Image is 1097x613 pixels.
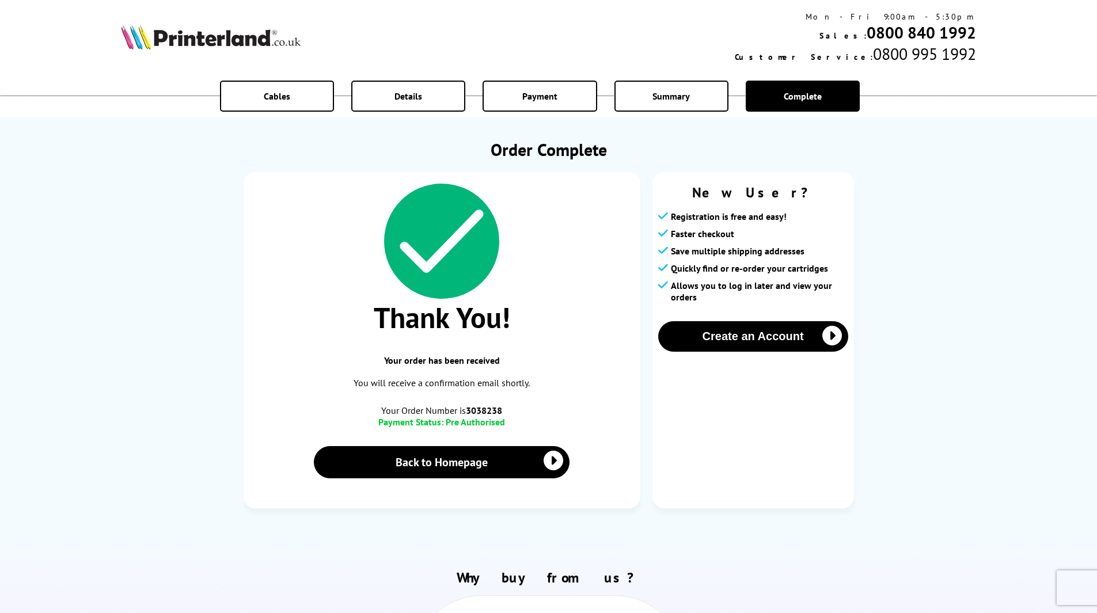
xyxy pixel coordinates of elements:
div: Mon - Fri 9:00am - 5:30pm [735,12,976,22]
span: 0800 995 1992 [873,43,976,64]
h2: Why buy from us? [121,569,977,587]
span: Complete [784,90,822,102]
span: Sales: [819,31,867,41]
span: Details [394,90,422,102]
a: 0800 840 1992 [867,22,976,43]
span: Customer Service: [735,52,873,62]
span: Summary [652,90,690,102]
h1: Order Complete [244,138,854,161]
span: Your order has been received [255,355,629,366]
span: Save multiple shipping addresses [671,245,804,257]
span: Quickly find or re-order your cartridges [671,262,828,274]
b: 3038238 [466,405,502,416]
p: You will receive a confirmation email shortly. [255,375,629,391]
span: Payment Status: [378,416,443,428]
span: Payment [522,90,557,102]
img: Printerland Logo [121,24,301,50]
span: Registration is free and easy! [671,211,787,222]
a: Back to Homepage [314,446,570,478]
span: Faster checkout [671,228,734,239]
span: Cables [264,90,290,102]
span: Thank You! [255,299,629,336]
span: Pre Authorised [446,416,505,428]
span: Allows you to log in later and view your orders [671,280,848,303]
span: Your Order Number is [255,405,629,416]
button: Create an Account [658,321,848,352]
span: New User? [658,184,848,201]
